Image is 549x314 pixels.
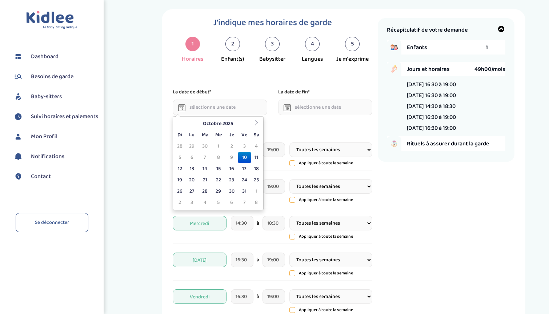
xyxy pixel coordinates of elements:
div: 5 [345,37,360,51]
td: 11 [251,152,262,163]
p: Appliquer à toute la semaine [299,197,353,203]
li: [DATE] 14:30 à 18:30 [407,102,456,111]
th: Je [225,129,238,141]
td: 1 [212,141,225,152]
input: sélectionne une date [278,100,373,115]
span: à [257,293,259,301]
li: [DATE] 16:30 à 19:00 [407,91,456,100]
div: 4 [305,37,320,51]
a: Besoins de garde [13,71,98,82]
td: 24 [238,174,251,186]
input: heure de debut [231,216,253,230]
span: Récapitulatif de votre demande [387,25,468,35]
div: 2 [225,37,240,51]
td: 16 [225,163,238,174]
th: Lu [185,129,198,141]
td: 7 [198,152,212,163]
td: 20 [185,174,198,186]
td: 19 [175,174,185,186]
th: Di [175,129,185,141]
input: sélectionne une date [173,100,267,115]
td: 29 [212,186,225,197]
td: 4 [251,141,262,152]
td: 8 [251,197,262,208]
p: La date de fin* [278,88,310,96]
span: Mon Profil [31,132,57,141]
td: 3 [238,141,251,152]
td: 31 [238,186,251,197]
a: Notifications [13,151,98,162]
td: 30 [225,186,238,197]
span: Jours et horaires [407,65,474,74]
p: Ma semaine type* [173,126,372,134]
td: 22 [212,174,225,186]
td: 3 [185,197,198,208]
img: suivihoraire.svg [13,111,24,122]
td: 9 [225,152,238,163]
div: 1 [185,37,200,51]
td: 28 [175,141,185,152]
p: Appliquer à toute la semaine [299,233,353,240]
td: 15 [212,163,225,174]
input: heure de debut [231,289,253,304]
span: 1 [486,43,488,52]
img: hand_to_do_list.png [387,136,401,151]
th: Ma [198,129,212,141]
h1: J'indique mes horaires de garde [173,18,372,28]
p: La date de début* [173,88,211,96]
div: Horaires [182,55,203,64]
th: Ve [238,129,251,141]
img: besoin.svg [13,71,24,82]
img: logo.svg [26,11,77,29]
input: heure de fin [263,289,285,304]
td: 2 [175,197,185,208]
td: 25 [251,174,262,186]
td: 10 [238,152,251,163]
img: notification.svg [13,151,24,162]
td: 6 [225,197,238,208]
td: 5 [212,197,225,208]
td: 4 [198,197,212,208]
img: boy_girl.png [387,40,401,55]
img: profil.svg [13,131,24,142]
li: [DATE] 16:30 à 19:00 [407,80,456,89]
th: Sa [251,129,262,141]
span: Baby-sitters [31,92,62,101]
img: contact.svg [13,171,24,182]
li: [DATE] 16:30 à 19:00 [407,113,456,122]
td: 23 [225,174,238,186]
td: 14 [198,163,212,174]
input: heure de fin [263,253,285,267]
span: Mercredi [173,216,227,230]
p: Appliquer à toute la semaine [299,307,353,313]
div: Je m'exprime [336,55,369,64]
p: Appliquer à toute la semaine [299,160,353,166]
span: 49h00/mois [474,65,505,74]
img: dashboard.svg [13,51,24,62]
a: Dashboard [13,51,98,62]
div: Langues [302,55,323,64]
span: Notifications [31,152,64,161]
span: Suivi horaires et paiements [31,112,98,121]
a: Baby-sitters [13,91,98,102]
a: Mon Profil [13,131,98,142]
input: heure de debut [231,253,253,267]
td: 1 [251,186,262,197]
td: 29 [185,141,198,152]
td: 6 [185,152,198,163]
p: Appliquer à toute la semaine [299,270,353,277]
input: heure de fin [263,179,285,194]
div: 3 [265,37,280,51]
img: hand_clock.png [387,62,401,76]
span: Vendredi [173,289,227,304]
a: Se déconnecter [16,213,88,232]
td: 12 [175,163,185,174]
span: à [257,220,259,227]
span: [DATE] [173,253,227,267]
span: Besoins de garde [31,72,73,81]
td: 18 [251,163,262,174]
td: 8 [212,152,225,163]
a: Suivi horaires et paiements [13,111,98,122]
td: 7 [238,197,251,208]
span: Dashboard [31,52,59,61]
